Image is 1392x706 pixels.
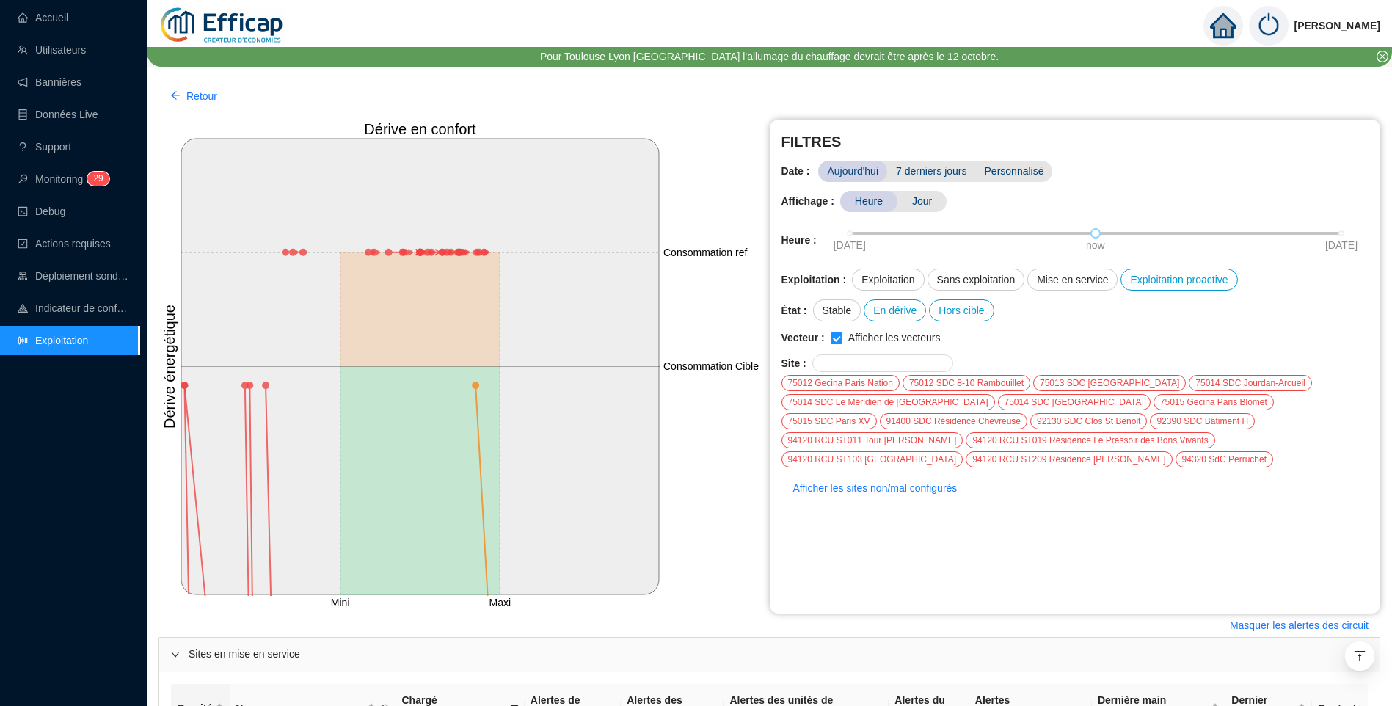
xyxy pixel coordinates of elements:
a: slidersExploitation [18,335,88,346]
tspan: Mini [331,597,350,608]
div: 94120 RCU ST011 Tour [PERSON_NAME] [781,432,963,448]
a: homeAccueil [18,12,68,23]
span: 9 [98,173,103,183]
span: Heure : [781,233,817,248]
div: Sans exploitation [928,269,1025,291]
img: power [1249,6,1289,46]
span: expanded [171,650,180,659]
tspan: Dérive énergétique [161,305,178,429]
a: databaseDonnées Live [18,109,98,120]
tspan: Maxi [489,597,511,608]
button: Retour [158,84,229,108]
span: Masquer les alertes des circuit [1230,618,1369,633]
span: Afficher les sites non/mal configurés [793,481,958,496]
span: Retour [186,89,217,104]
div: Exploitation [852,269,924,291]
div: Sites en mise en service [159,638,1380,672]
div: 75012 Gecina Paris Nation [781,375,900,391]
span: Aujourd'hui [818,161,887,182]
span: État : [781,303,807,319]
button: Afficher les sites non/mal configurés [781,476,969,500]
button: Masquer les alertes des circuit [1218,614,1380,637]
div: 75014 SDC Le Méridien de [GEOGRAPHIC_DATA] [781,394,995,410]
tspan: Dérive en confort [364,121,476,137]
a: monitorMonitoring29 [18,173,105,185]
span: Personnalisé [976,161,1053,182]
div: 75013 SDC [GEOGRAPHIC_DATA] [1033,375,1186,391]
a: teamUtilisateurs [18,44,86,56]
div: 75014 SDC Jourdan-Arcueil [1189,375,1311,391]
span: [DATE] [1325,238,1358,253]
div: 75012 SDC 8-10 Rambouillet [903,375,1030,391]
span: check-square [18,239,28,249]
div: 94120 RCU ST103 [GEOGRAPHIC_DATA] [781,451,963,467]
span: Exploitation : [781,272,847,288]
sup: 29 [87,172,109,186]
span: Date : [781,164,819,179]
span: Sites en mise en service [189,647,1368,662]
div: Mise en service [1027,269,1118,291]
div: 94120 RCU ST019 Résidence Le Pressoir des Bons Vivants [966,432,1214,448]
span: Vecteur : [781,330,825,346]
span: arrow-left [170,90,181,101]
span: vertical-align-top [1353,649,1366,663]
span: [PERSON_NAME] [1294,2,1380,49]
div: 94120 RCU ST209 Résidence [PERSON_NAME] [966,451,1172,467]
div: 75015 Gecina Paris Blomet [1154,394,1274,410]
span: FILTRES [781,131,1369,152]
div: Hors cible [929,299,994,321]
span: 2 [93,173,98,183]
div: Exploitation proactive [1120,269,1237,291]
div: 92130 SDC Clos St Benoit [1030,413,1147,429]
a: questionSupport [18,141,71,153]
span: Affichage : [781,194,834,209]
tspan: Consommation Cible [663,360,759,372]
span: now [1086,238,1105,253]
span: 7 derniers jours [887,161,976,182]
div: 75015 SDC Paris XV [781,413,877,429]
span: home [1210,12,1236,39]
span: Site : [781,356,806,371]
div: 92390 SDC Bâtiment H [1150,413,1255,429]
a: heat-mapIndicateur de confort [18,302,129,314]
div: Stable [813,299,861,321]
span: Jour [897,191,947,212]
div: Pour Toulouse Lyon [GEOGRAPHIC_DATA] l'allumage du chauffage devrait être après le 12 octobre. [540,49,999,65]
tspan: Consommation ref [663,247,747,258]
div: 94320 SdC Perruchet [1176,451,1273,467]
span: Heure [840,191,897,212]
span: close-circle [1377,51,1388,62]
a: notificationBannières [18,76,81,88]
div: 91400 SDC Résidence Chevreuse [880,413,1027,429]
span: Actions requises [35,238,111,250]
a: clusterDéploiement sondes [18,270,129,282]
span: Afficher les vecteurs [842,330,947,346]
span: [DATE] [834,238,866,253]
div: En dérive [864,299,926,321]
a: codeDebug [18,205,65,217]
div: 75014 SDC [GEOGRAPHIC_DATA] [998,394,1151,410]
